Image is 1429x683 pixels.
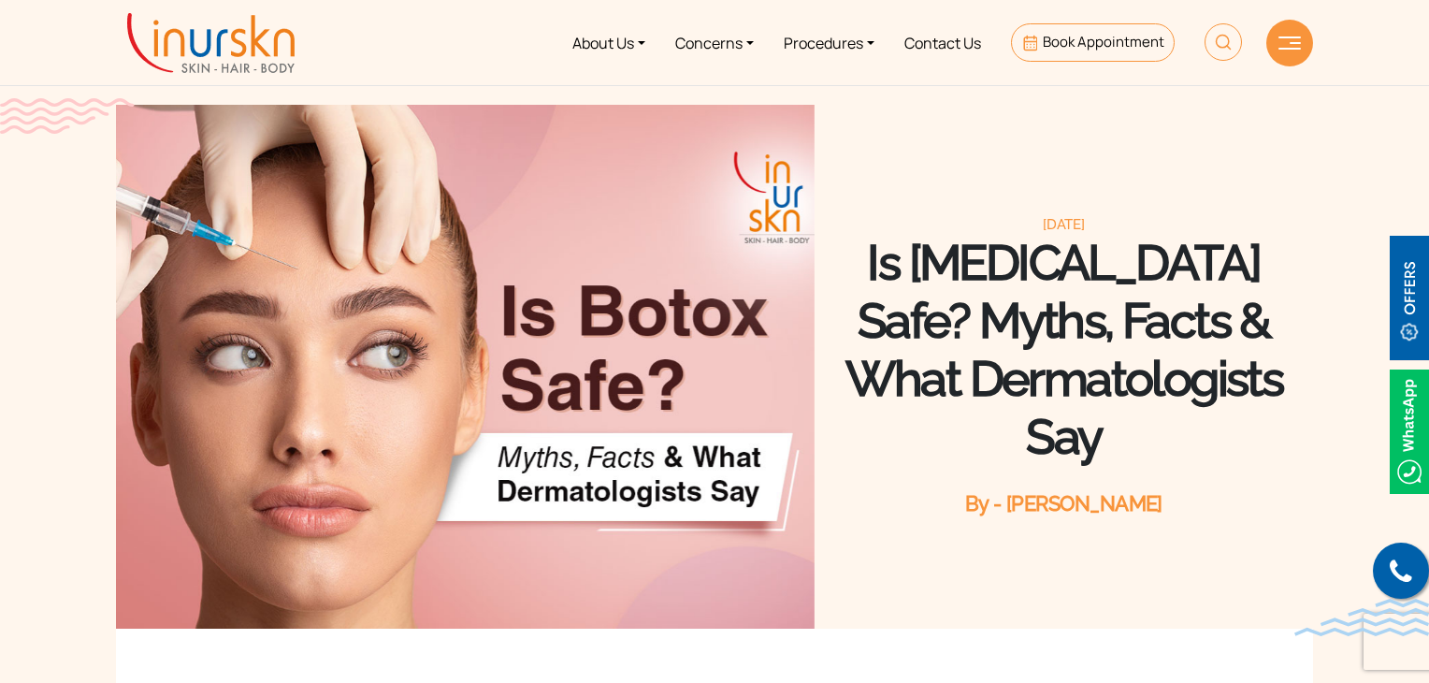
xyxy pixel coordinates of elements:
h1: Is [MEDICAL_DATA] Safe? Myths, Facts & What Dermatologists Say [815,234,1313,466]
img: bluewave [1294,599,1429,636]
img: poster [116,105,815,629]
div: By - [PERSON_NAME] [815,489,1313,517]
span: Book Appointment [1043,32,1164,51]
a: Contact Us [889,7,996,78]
img: inurskn-logo [127,13,295,73]
a: About Us [557,7,660,78]
a: Procedures [769,7,889,78]
img: HeaderSearch [1205,23,1242,61]
img: offerBt [1390,236,1429,360]
a: Whatsappicon [1390,420,1429,441]
div: [DATE] [815,215,1313,234]
img: Whatsappicon [1390,370,1429,494]
a: Concerns [660,7,769,78]
img: hamLine.svg [1278,36,1301,50]
a: Book Appointment [1011,23,1175,62]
